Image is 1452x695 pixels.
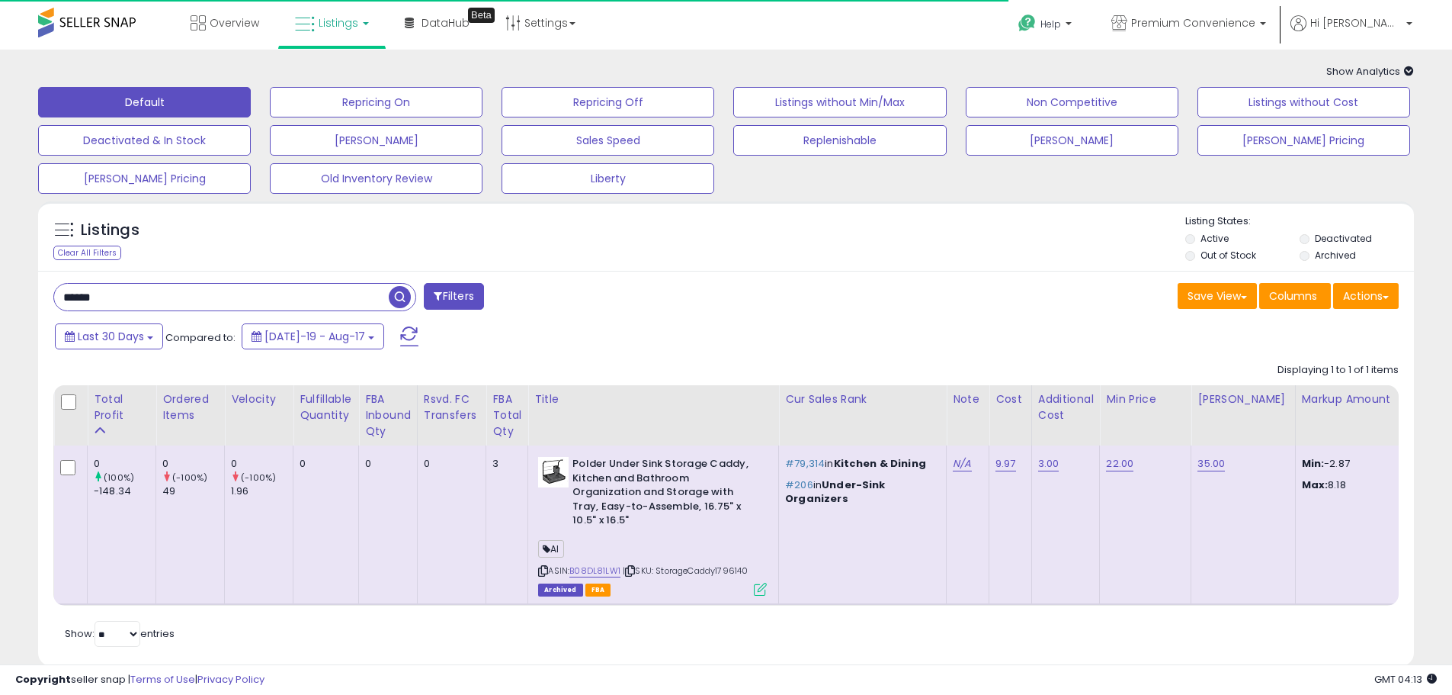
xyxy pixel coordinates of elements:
button: Repricing On [270,87,482,117]
div: Velocity [231,391,287,407]
button: Columns [1259,283,1331,309]
div: 0 [300,457,347,471]
button: [PERSON_NAME] [270,125,482,156]
span: Help [1040,18,1061,31]
a: 9.97 [995,456,1016,471]
strong: Min: [1302,456,1325,471]
div: -148.34 [94,484,155,498]
small: (100%) [104,471,134,484]
span: Kitchen & Dining [834,456,926,471]
small: (-100%) [241,471,276,484]
div: Additional Cost [1038,391,1094,423]
span: #79,314 [785,456,825,471]
span: AI [538,540,564,558]
span: Overview [210,15,259,31]
label: Active [1200,232,1229,245]
span: Last 30 Days [78,329,144,344]
a: Terms of Use [130,672,195,687]
div: 1.96 [231,484,293,498]
i: Get Help [1018,14,1037,33]
div: Tooltip anchor [468,8,495,23]
div: Clear All Filters [53,246,121,260]
span: #206 [785,478,813,492]
p: -2.87 [1302,457,1428,471]
button: Actions [1333,283,1399,309]
button: Filters [424,283,483,310]
small: (-100%) [172,471,207,484]
div: 0 [162,457,224,471]
b: Polder Under Sink Storage Caddy, Kitchen and Bathroom Organization and Storage with Tray, Easy-to... [572,457,758,532]
div: [PERSON_NAME] [1197,391,1288,407]
a: Privacy Policy [197,672,264,687]
button: [PERSON_NAME] Pricing [38,163,251,194]
label: Out of Stock [1200,249,1256,262]
p: in [785,478,934,506]
div: Markup Amount [1302,391,1434,407]
a: 22.00 [1106,456,1133,471]
span: [DATE]-19 - Aug-17 [264,329,365,344]
img: 31ACmvlvGTL._SL40_.jpg [538,457,569,487]
button: Repricing Off [502,87,714,117]
div: FBA Total Qty [492,391,521,439]
p: 8.18 [1302,478,1428,492]
div: Displaying 1 to 1 of 1 items [1277,363,1399,378]
div: Cost [995,391,1025,407]
span: Hi [PERSON_NAME] [1310,15,1402,31]
p: Listing States: [1185,214,1414,229]
label: Archived [1315,249,1356,262]
div: Title [534,391,772,407]
h5: Listings [81,220,139,241]
a: 35.00 [1197,456,1225,471]
a: B08DL81LW1 [569,565,620,578]
div: Total Profit [94,391,149,423]
button: Deactivated & In Stock [38,125,251,156]
span: DataHub [421,15,470,31]
span: Premium Convenience [1131,15,1255,31]
div: 3 [492,457,516,471]
button: Listings without Cost [1197,87,1410,117]
div: Fulfillable Quantity [300,391,352,423]
span: Listings that have been deleted from Seller Central [538,584,582,597]
span: 2025-09-17 04:13 GMT [1374,672,1437,687]
span: Compared to: [165,330,236,345]
div: FBA inbound Qty [365,391,411,439]
div: ASIN: [538,457,767,594]
button: Save View [1178,283,1257,309]
strong: Max: [1302,478,1329,492]
button: [PERSON_NAME] [966,125,1178,156]
div: Min Price [1106,391,1184,407]
button: Default [38,87,251,117]
a: 3.00 [1038,456,1059,471]
div: Rsvd. FC Transfers [424,391,480,423]
div: 0 [231,457,293,471]
button: Listings without Min/Max [733,87,946,117]
span: Show Analytics [1326,64,1414,79]
button: Replenishable [733,125,946,156]
button: [PERSON_NAME] Pricing [1197,125,1410,156]
p: in [785,457,934,471]
label: Deactivated [1315,232,1372,245]
button: Last 30 Days [55,323,163,349]
span: Under-Sink Organizers [785,478,885,506]
button: Sales Speed [502,125,714,156]
a: Hi [PERSON_NAME] [1290,15,1412,50]
button: Non Competitive [966,87,1178,117]
span: FBA [585,584,611,597]
span: Show: entries [65,626,175,641]
div: 49 [162,484,224,498]
div: Cur Sales Rank [785,391,940,407]
button: Old Inventory Review [270,163,482,194]
button: [DATE]-19 - Aug-17 [242,323,384,349]
div: Note [953,391,982,407]
span: Columns [1269,288,1317,304]
div: 0 [424,457,475,471]
strong: Copyright [15,672,71,687]
a: N/A [953,456,971,471]
span: | SKU: StorageCaddy1796140 [623,565,748,577]
div: Ordered Items [162,391,218,423]
div: 0 [94,457,155,471]
div: 0 [365,457,405,471]
div: seller snap | | [15,673,264,687]
span: Listings [319,15,358,31]
a: Help [1006,2,1087,50]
